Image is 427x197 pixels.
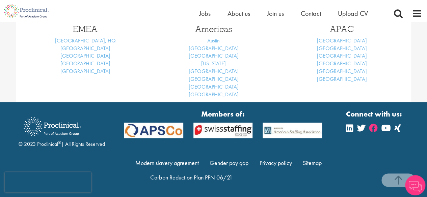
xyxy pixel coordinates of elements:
a: [GEOGRAPHIC_DATA] [317,45,367,52]
img: Chatbot [405,175,425,195]
img: Proclinical Recruitment [19,112,86,140]
a: [GEOGRAPHIC_DATA] [317,37,367,44]
a: [GEOGRAPHIC_DATA] [189,75,239,83]
a: Carbon Reduction Plan PPN 06/21 [150,173,232,181]
a: [GEOGRAPHIC_DATA] [60,68,110,75]
h3: Americas [155,25,273,33]
a: [US_STATE] [201,60,226,67]
a: [GEOGRAPHIC_DATA] [317,68,367,75]
div: © 2023 Proclinical | All Rights Reserved [19,112,105,148]
a: [GEOGRAPHIC_DATA], HQ [55,37,116,44]
iframe: reCAPTCHA [5,172,91,192]
strong: Members of: [124,109,322,119]
a: Contact [301,9,321,18]
a: [GEOGRAPHIC_DATA] [189,83,239,90]
a: [GEOGRAPHIC_DATA] [317,75,367,83]
a: Join us [267,9,284,18]
a: About us [228,9,250,18]
a: [GEOGRAPHIC_DATA] [60,52,110,59]
a: [GEOGRAPHIC_DATA] [317,52,367,59]
strong: Connect with us: [346,109,403,119]
a: Gender pay gap [210,159,248,167]
a: Austin [207,37,220,44]
a: [GEOGRAPHIC_DATA] [189,52,239,59]
sup: ® [58,140,61,145]
a: Modern slavery agreement [135,159,199,167]
a: [GEOGRAPHIC_DATA] [189,68,239,75]
h3: APAC [283,25,401,33]
a: Sitemap [303,159,322,167]
a: Upload CV [338,9,368,18]
a: [GEOGRAPHIC_DATA] [60,45,110,52]
a: Jobs [199,9,211,18]
a: Privacy policy [260,159,292,167]
a: [GEOGRAPHIC_DATA] [189,45,239,52]
img: APSCo [188,123,258,138]
h3: EMEA [26,25,144,33]
img: APSCo [258,123,327,138]
a: [GEOGRAPHIC_DATA] [317,60,367,67]
img: APSCo [119,123,188,138]
a: [GEOGRAPHIC_DATA] [189,91,239,98]
a: [GEOGRAPHIC_DATA] [60,60,110,67]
